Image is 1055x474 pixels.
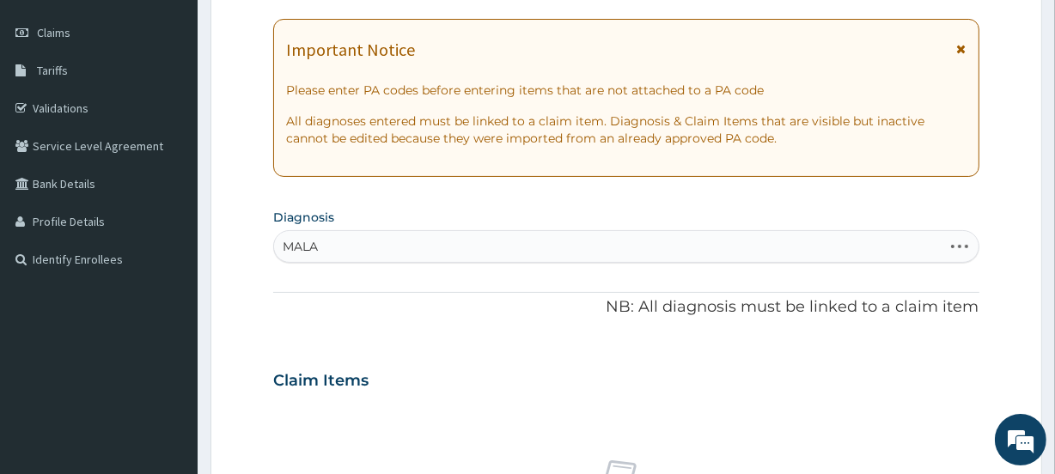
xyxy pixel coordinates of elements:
h1: Important Notice [286,40,415,59]
span: Tariffs [37,63,68,78]
p: NB: All diagnosis must be linked to a claim item [273,296,979,319]
p: All diagnoses entered must be linked to a claim item. Diagnosis & Claim Items that are visible bu... [286,112,966,147]
span: Claims [37,25,70,40]
div: Minimize live chat window [282,9,323,50]
span: We're online! [100,133,237,307]
h3: Claim Items [273,372,369,391]
label: Diagnosis [273,209,334,226]
div: Chat with us now [89,96,289,118]
img: d_794563401_company_1708531726252_794563401 [32,86,70,129]
p: Please enter PA codes before entering items that are not attached to a PA code [286,82,966,99]
textarea: Type your message and hit 'Enter' [9,302,327,362]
